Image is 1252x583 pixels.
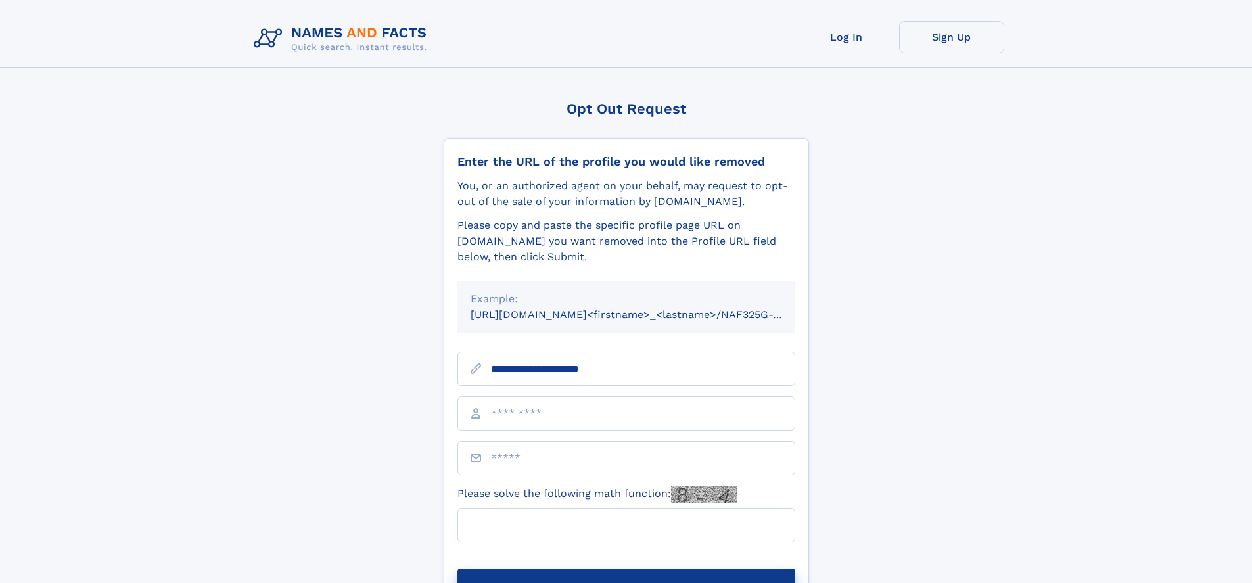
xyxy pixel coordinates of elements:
a: Sign Up [899,21,1004,53]
div: You, or an authorized agent on your behalf, may request to opt-out of the sale of your informatio... [457,178,795,210]
img: Logo Names and Facts [248,21,438,57]
a: Log In [794,21,899,53]
div: Please copy and paste the specific profile page URL on [DOMAIN_NAME] you want removed into the Pr... [457,218,795,265]
small: [URL][DOMAIN_NAME]<firstname>_<lastname>/NAF325G-xxxxxxxx [471,308,820,321]
div: Opt Out Request [444,101,809,117]
label: Please solve the following math function: [457,486,737,503]
div: Example: [471,291,782,307]
div: Enter the URL of the profile you would like removed [457,154,795,169]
